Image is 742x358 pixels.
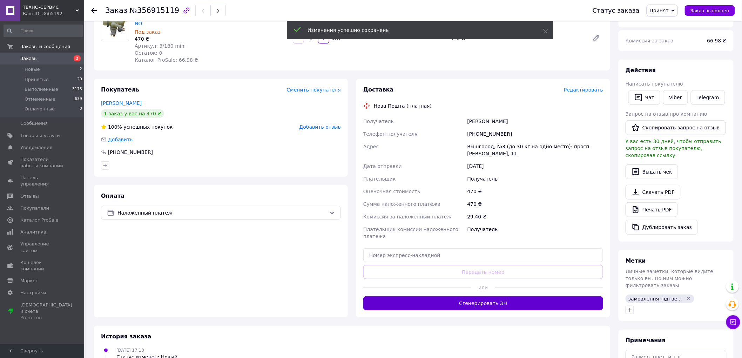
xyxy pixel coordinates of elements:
[25,76,49,83] span: Принятые
[626,67,656,74] span: Действия
[372,102,433,109] div: Нова Пошта (платная)
[663,90,688,105] a: Viber
[101,100,142,106] a: [PERSON_NAME]
[626,81,683,87] span: Написать покупателю
[20,133,60,139] span: Товары и услуги
[20,217,58,223] span: Каталог ProSale
[589,31,603,45] a: Редактировать
[626,120,726,135] button: Скопировать запрос на отзыв
[20,156,65,169] span: Показатели работы компании
[466,210,605,223] div: 29.40 ₴
[74,55,81,61] span: 2
[101,333,151,340] span: История заказа
[363,131,418,137] span: Телефон получателя
[116,348,144,353] span: [DATE] 17:13
[471,284,495,291] span: или
[72,86,82,93] span: 3175
[466,185,605,198] div: 470 ₴
[626,337,666,344] span: Примечания
[20,43,70,50] span: Заказы и сообщения
[363,176,396,182] span: Плательщик
[707,38,727,43] span: 66.98 ₴
[363,227,458,239] span: Плательщик комиссии наложенного платежа
[20,241,65,254] span: Управление сайтом
[75,96,82,102] span: 639
[101,123,173,130] div: успешных покупок
[20,144,52,151] span: Уведомления
[363,214,451,219] span: Комиссия за наложенный платёж
[20,55,38,62] span: Заказы
[20,120,48,127] span: Сообщения
[466,160,605,173] div: [DATE]
[91,7,97,14] div: Вернуться назад
[101,86,139,93] span: Покупатель
[77,76,82,83] span: 29
[25,66,40,73] span: Новые
[25,106,55,112] span: Оплаченные
[363,144,379,149] span: Адрес
[466,173,605,185] div: Получатель
[135,50,162,56] span: Остаток: 0
[25,86,58,93] span: Выполненные
[626,269,714,288] span: Личные заметки, которые видите только вы. По ним можно фильтровать заказы
[308,27,526,34] div: Изменения успешно сохранены
[80,66,82,73] span: 2
[363,119,394,124] span: Получатель
[287,87,341,93] span: Сменить покупателя
[363,248,603,262] input: Номер экспресс-накладной
[626,164,678,179] button: Выдать чек
[626,257,646,264] span: Метки
[564,87,603,93] span: Редактировать
[20,278,38,284] span: Маркет
[20,259,65,272] span: Кошелек компании
[20,229,46,235] span: Аналитика
[135,57,198,63] span: Каталог ProSale: 66.98 ₴
[135,14,278,26] a: Клапан подачи воды для стиральной машины LG 3/180 NO
[626,139,721,158] span: У вас есть 30 дней, чтобы отправить запрос на отзыв покупателю, скопировав ссылку.
[466,128,605,140] div: [PHONE_NUMBER]
[117,209,326,217] span: Наложенный платеж
[135,29,161,35] span: Под заказ
[626,185,681,200] a: Скачать PDF
[593,7,640,14] div: Статус заказа
[135,35,287,42] div: 470 ₴
[105,6,127,15] span: Заказ
[107,149,154,156] div: [PHONE_NUMBER]
[101,13,129,41] img: Клапан подачи воды для стиральной машины LG 3/180 NO
[690,8,729,13] span: Заказ выполнен
[23,11,84,17] div: Ваш ID: 3665192
[20,193,39,200] span: Отзывы
[135,43,186,49] span: Артикул: 3/180 mini
[363,201,441,207] span: Сумма наложенного платежа
[108,124,122,130] span: 100%
[23,4,75,11] span: ТЕХНО-СЕРВИС
[80,106,82,112] span: 0
[20,315,72,321] div: Prom топ
[363,163,402,169] span: Дата отправки
[626,38,674,43] span: Комиссия за заказ
[691,90,725,105] a: Telegram
[101,192,124,199] span: Оплата
[20,290,46,296] span: Настройки
[20,302,72,321] span: [DEMOGRAPHIC_DATA] и счета
[628,90,660,105] button: Чат
[101,109,164,118] div: 1 заказ у вас на 470 ₴
[20,175,65,187] span: Панель управления
[363,86,394,93] span: Доставка
[626,202,678,217] a: Печать PDF
[129,6,179,15] span: №356915119
[299,124,341,130] span: Добавить отзыв
[363,296,603,310] button: Сгенерировать ЭН
[20,205,49,211] span: Покупатели
[626,220,698,235] button: Дублировать заказ
[650,8,669,13] span: Принят
[25,96,55,102] span: Отмененные
[686,296,692,302] svg: Удалить метку
[4,25,83,37] input: Поиск
[628,296,682,302] span: замовлення підтве...
[466,198,605,210] div: 470 ₴
[626,111,707,117] span: Запрос на отзыв про компанию
[685,5,735,16] button: Заказ выполнен
[363,189,420,194] span: Оценочная стоимость
[108,137,133,142] span: Добавить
